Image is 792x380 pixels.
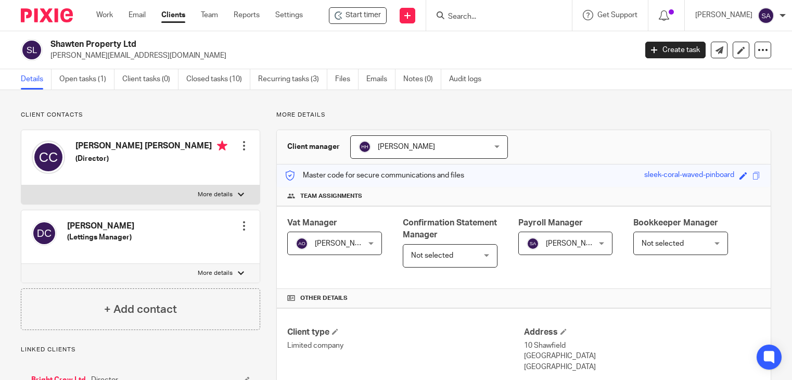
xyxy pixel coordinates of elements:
h4: [PERSON_NAME] [67,221,134,232]
a: Notes (0) [403,69,441,90]
h5: (Lettings Manager) [67,232,134,243]
span: Other details [300,294,348,302]
a: Create task [645,42,706,58]
span: [PERSON_NAME] [378,143,435,150]
p: More details [276,111,771,119]
img: svg%3E [296,237,308,250]
img: svg%3E [359,141,371,153]
img: svg%3E [527,237,539,250]
span: Vat Manager [287,219,337,227]
a: Files [335,69,359,90]
span: Get Support [597,11,637,19]
a: Open tasks (1) [59,69,114,90]
span: Not selected [642,240,684,247]
p: More details [198,191,233,199]
p: More details [198,269,233,277]
span: Team assignments [300,192,362,200]
a: Work [96,10,113,20]
p: [PERSON_NAME] [695,10,752,20]
h5: (Director) [75,154,227,164]
a: Audit logs [449,69,489,90]
a: Email [129,10,146,20]
div: sleek-coral-waved-pinboard [644,170,734,182]
div: Shawten Property Ltd [329,7,387,24]
h4: Address [524,327,760,338]
h4: Client type [287,327,523,338]
span: Payroll Manager [518,219,583,227]
a: Settings [275,10,303,20]
p: [GEOGRAPHIC_DATA] [524,351,760,361]
span: Bookkeeper Manager [633,219,718,227]
span: [PERSON_NAME] [315,240,372,247]
span: [PERSON_NAME] [546,240,603,247]
h4: [PERSON_NAME] [PERSON_NAME] [75,141,227,154]
a: Details [21,69,52,90]
h4: + Add contact [104,301,177,318]
img: svg%3E [21,39,43,61]
p: [PERSON_NAME][EMAIL_ADDRESS][DOMAIN_NAME] [50,50,630,61]
p: [GEOGRAPHIC_DATA] [524,362,760,372]
a: Team [201,10,218,20]
img: svg%3E [32,141,65,174]
span: Confirmation Statement Manager [403,219,497,239]
p: 10 Shawfield [524,340,760,351]
img: Pixie [21,8,73,22]
img: svg%3E [32,221,57,246]
a: Emails [366,69,395,90]
p: Master code for secure communications and files [285,170,464,181]
img: svg%3E [758,7,774,24]
input: Search [447,12,541,22]
i: Primary [217,141,227,151]
p: Client contacts [21,111,260,119]
a: Closed tasks (10) [186,69,250,90]
span: Not selected [411,252,453,259]
a: Reports [234,10,260,20]
a: Clients [161,10,185,20]
span: Start timer [346,10,381,21]
h2: Shawten Property Ltd [50,39,514,50]
h3: Client manager [287,142,340,152]
p: Linked clients [21,346,260,354]
p: Limited company [287,340,523,351]
a: Client tasks (0) [122,69,178,90]
a: Recurring tasks (3) [258,69,327,90]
